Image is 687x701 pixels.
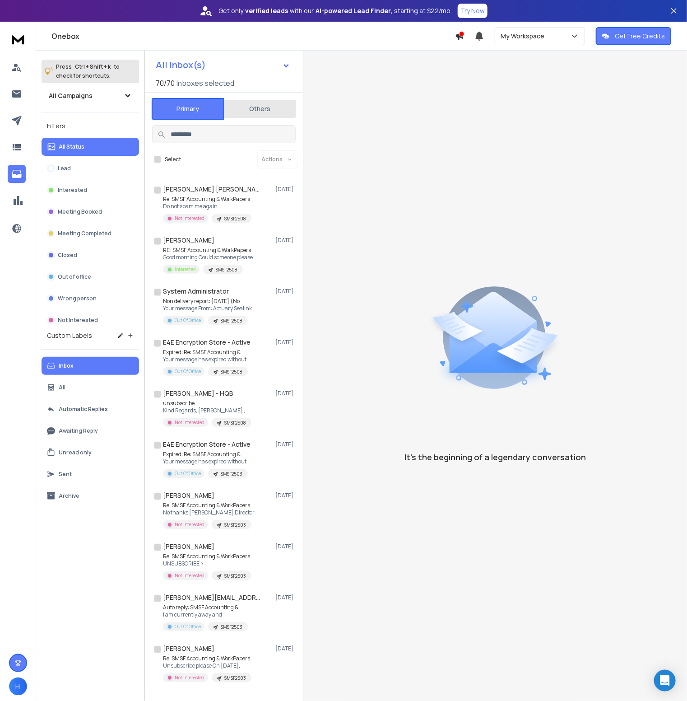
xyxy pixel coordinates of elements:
[163,356,248,363] p: Your message has expired without
[175,317,201,324] p: Out Of Office
[175,368,201,375] p: Out Of Office
[216,266,237,273] p: SMSF2508
[58,273,91,280] p: Out of office
[74,61,112,72] span: Ctrl + Shift + k
[275,645,296,652] p: [DATE]
[221,471,242,477] p: SMSF2503
[42,379,139,397] button: All
[42,138,139,156] button: All Status
[58,230,111,237] p: Meeting Completed
[58,317,98,324] p: Not Interested
[59,143,84,150] p: All Status
[275,288,296,295] p: [DATE]
[163,662,251,669] p: Unsubscribe please On [DATE],
[163,611,248,618] p: I am currently away and
[58,252,77,259] p: Closed
[156,61,206,70] h1: All Inbox(s)
[218,6,450,15] p: Get only with our starting at $22/mo
[224,215,246,222] p: SMSF2508
[59,406,108,413] p: Automatic Replies
[42,87,139,105] button: All Campaigns
[163,185,262,194] h1: [PERSON_NAME] [PERSON_NAME]
[163,451,248,458] p: Expired: Re: SMSF Accounting &
[316,6,392,15] strong: AI-powered Lead Finder,
[175,572,204,579] p: Not Interested
[51,31,455,42] h1: Onebox
[163,593,262,602] h1: [PERSON_NAME][EMAIL_ADDRESS][DOMAIN_NAME]
[175,521,204,528] p: Not Interested
[42,181,139,199] button: Interested
[42,203,139,221] button: Meeting Booked
[175,674,204,681] p: Not Interested
[163,389,233,398] h1: [PERSON_NAME] - HQB
[49,91,93,100] h1: All Campaigns
[163,196,251,203] p: Re: SMSF Accounting & WorkPapers
[275,339,296,346] p: [DATE]
[163,502,255,509] p: Re: SMSF Accounting & WorkPapers
[175,623,201,630] p: Out Of Office
[224,573,246,579] p: SMSF2503
[42,400,139,418] button: Automatic Replies
[59,427,98,435] p: Awaiting Reply
[42,268,139,286] button: Out of office
[165,156,181,163] label: Select
[163,560,251,567] p: UNSUBSCRIBE >
[42,357,139,375] button: Inbox
[224,675,246,682] p: SMSF2503
[275,543,296,550] p: [DATE]
[163,287,229,296] h1: System Administrator
[59,362,74,369] p: Inbox
[501,32,548,41] p: My Workspace
[163,644,214,653] h1: [PERSON_NAME]
[221,369,242,375] p: SMSF2508
[163,236,214,245] h1: [PERSON_NAME]
[245,6,288,15] strong: verified leads
[152,98,224,120] button: Primary
[42,311,139,329] button: Not Interested
[163,458,248,465] p: Your message has expired without
[163,338,251,347] h1: E4E Encryption Store - Active
[58,295,97,302] p: Wrong person
[163,247,253,254] p: RE: SMSF Accounting & WorkPapers
[9,31,27,47] img: logo
[163,298,252,305] p: Non delivery report: [DATE] (No
[163,254,253,261] p: Good morning Could someone please
[42,422,139,440] button: Awaiting Reply
[224,420,246,426] p: SMSF2508
[9,678,27,696] button: H
[275,186,296,193] p: [DATE]
[42,120,139,132] h3: Filters
[175,419,204,426] p: Not Interested
[59,492,79,500] p: Archive
[654,670,676,692] div: Open Intercom Messenger
[47,331,92,340] h3: Custom Labels
[163,400,251,407] p: unsubscribe
[56,62,120,80] p: Press to check for shortcuts.
[224,522,246,528] p: SMSF2503
[460,6,485,15] p: Try Now
[275,441,296,448] p: [DATE]
[221,624,242,631] p: SMSF2503
[58,165,71,172] p: Lead
[163,203,251,210] p: Do not spam me again
[175,266,196,273] p: Interested
[404,451,586,463] p: It’s the beginning of a legendary conversation
[175,215,204,222] p: Not Interested
[42,487,139,505] button: Archive
[275,237,296,244] p: [DATE]
[615,32,665,41] p: Get Free Credits
[163,349,248,356] p: Expired: Re: SMSF Accounting &
[275,390,296,397] p: [DATE]
[221,318,242,324] p: SMSF2508
[58,187,87,194] p: Interested
[59,449,92,456] p: Unread only
[163,655,251,662] p: Re: SMSF Accounting & WorkPapers
[275,594,296,601] p: [DATE]
[42,224,139,243] button: Meeting Completed
[458,4,487,18] button: Try Now
[163,553,251,560] p: Re: SMSF Accounting & WorkPapers
[42,290,139,308] button: Wrong person
[163,305,252,312] p: Your message From: Actuary Sealink
[176,78,234,89] h3: Inboxes selected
